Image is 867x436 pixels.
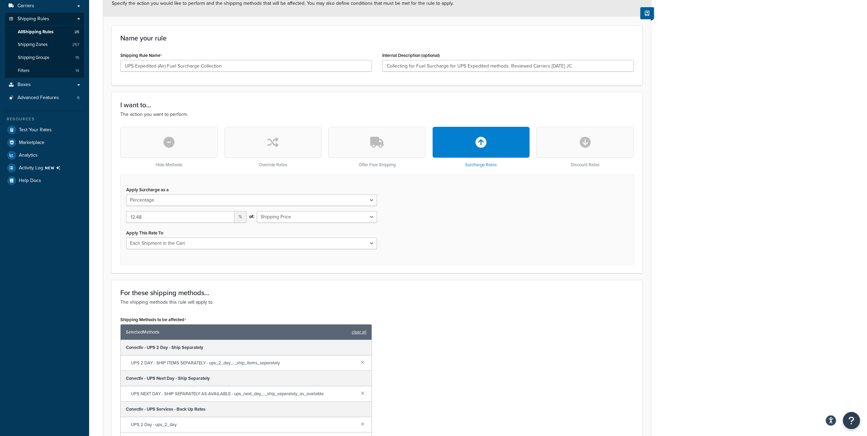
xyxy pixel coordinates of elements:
label: Shipping Rule Name [120,53,162,58]
span: % [234,211,246,223]
div: Conectiv - UPS Services - Back Up Rates [121,402,372,417]
a: Marketplace [5,136,84,149]
span: UPS 2 Day - ups_2_day [131,420,356,429]
div: Conectiv - UPS Next Day - Ship Separately [121,371,372,386]
div: Conectiv - UPS 2 Day - Ship Separately [121,340,372,355]
span: Boxes [17,82,31,88]
button: Open Resource Center [843,412,860,429]
a: AllShipping Rules25 [5,26,84,38]
h3: I want to... [120,101,634,109]
span: Shipping Rules [17,16,49,22]
a: Boxes [5,78,84,91]
span: Advanced Features [17,95,59,101]
div: Discount Rates [537,127,634,168]
span: Help Docs [19,178,41,184]
span: Test Your Rates [19,127,52,133]
a: clear all [352,327,366,337]
a: Shipping Rules [5,13,84,25]
div: Override Rates [225,127,322,168]
div: Hide Methods [120,127,218,168]
li: Filters [5,64,84,77]
h3: For these shipping methods... [120,289,634,296]
div: Resources [5,116,84,122]
label: Apply Surcharge as a [126,187,169,192]
a: Filters14 [5,64,84,77]
li: Advanced Features [5,92,84,104]
a: Advanced Features6 [5,92,84,104]
span: 257 [72,42,79,48]
span: Filters [18,68,29,74]
a: Test Your Rates [5,124,84,136]
span: Selected Methods [126,327,348,337]
a: Shipping Zones257 [5,38,84,51]
a: Activity LogNEW [5,162,84,174]
span: Marketplace [19,140,45,146]
h3: Name your rule [120,34,634,42]
li: [object Object] [5,162,84,174]
p: The action you want to perform. [120,111,634,118]
span: 6 [77,95,80,101]
span: Activity Log [19,163,63,172]
span: Analytics [19,153,38,158]
span: Shipping Zones [18,42,48,48]
li: Shipping Zones [5,38,84,51]
a: Shipping Groups15 [5,51,84,64]
label: Internal Description (optional) [382,53,440,58]
button: Show Help Docs [640,7,654,19]
span: of: [249,212,254,221]
span: Shipping Groups [18,55,49,61]
span: All Shipping Rules [18,29,53,35]
label: Shipping Methods to be affected [120,317,186,323]
span: 15 [75,55,79,61]
a: Analytics [5,149,84,161]
span: NEW [45,165,63,171]
li: Shipping Rules [5,13,84,78]
span: 14 [75,68,79,74]
div: Surcharge Rates [433,127,530,168]
span: 25 [74,29,79,35]
div: Offer Free Shipping [328,127,426,168]
span: UPS NEXT DAY - SHIP SEPARATELY AS AVAILABLE - ups_next_day_-_ship_separately_as_available [131,389,356,399]
label: Apply This Rate To [126,230,163,235]
p: The shipping methods this rule will apply to. [120,299,634,306]
a: Help Docs [5,174,84,187]
li: Shipping Groups [5,51,84,64]
span: Carriers [17,3,34,9]
span: UPS 2 DAY - SHIP ITEMS SEPARATELY - ups_2_day_-_ship_items_separately [131,358,356,368]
